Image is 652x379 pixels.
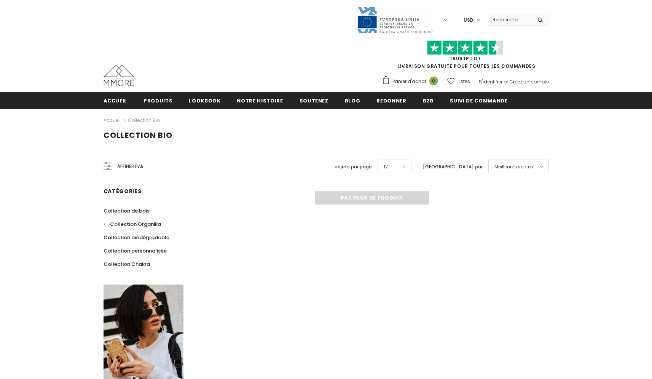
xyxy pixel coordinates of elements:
a: Collection Organika [104,217,161,231]
img: Cas MMORE [104,65,134,86]
span: or [504,78,508,85]
a: Panier d'achat 0 [382,76,442,87]
a: Accueil [104,116,121,125]
label: [GEOGRAPHIC_DATA] par [423,163,483,171]
span: Collection Bio [104,130,172,141]
a: Créez un compte [509,78,549,85]
a: soutenez [300,92,328,109]
label: objets par page [335,163,372,171]
span: Lookbook [189,97,220,104]
a: Collection Bio [128,117,160,123]
a: Blog [345,92,360,109]
span: Redonner [376,97,406,104]
span: 0 [429,77,438,85]
span: Collection biodégradable [104,234,169,241]
span: Notre histoire [237,97,283,104]
span: Accueil [104,97,128,104]
a: B2B [423,92,434,109]
a: Accueil [104,92,128,109]
a: Collection Chakra [104,257,150,271]
span: Suivi de commande [450,97,508,104]
span: Collection personnalisée [104,247,167,254]
a: Redonner [376,92,406,109]
input: Search Site [488,14,532,25]
a: Collection biodégradable [104,231,169,244]
a: S'identifier [479,78,502,85]
a: Produits [143,92,172,109]
span: Produits [143,97,172,104]
span: Collection de bois [104,207,150,214]
span: Catégories [104,187,142,195]
span: LIVRAISON GRATUITE POUR TOUTES LES COMMANDES [382,44,549,69]
a: Suivi de commande [450,92,508,109]
span: Blog [345,97,360,104]
span: Collection Organika [110,221,161,228]
a: Listes [447,75,470,88]
a: Javni Razpis [357,16,433,23]
img: Javni Razpis [357,6,433,34]
span: USD [464,16,473,24]
span: Panier d'achat [392,78,426,85]
span: Listes [458,78,470,85]
a: Collection personnalisée [104,244,167,257]
span: B2B [423,97,434,104]
a: Lookbook [189,92,220,109]
span: Collection Chakra [104,261,150,268]
span: Meilleures ventes [494,163,533,171]
img: Faites confiance aux étoiles pilotes [427,40,503,55]
a: Notre histoire [237,92,283,109]
span: 12 [384,163,388,171]
a: TrustPilot [450,55,481,62]
a: Collection de bois [104,204,150,217]
span: soutenez [300,97,328,104]
span: Affiner par [117,162,143,171]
